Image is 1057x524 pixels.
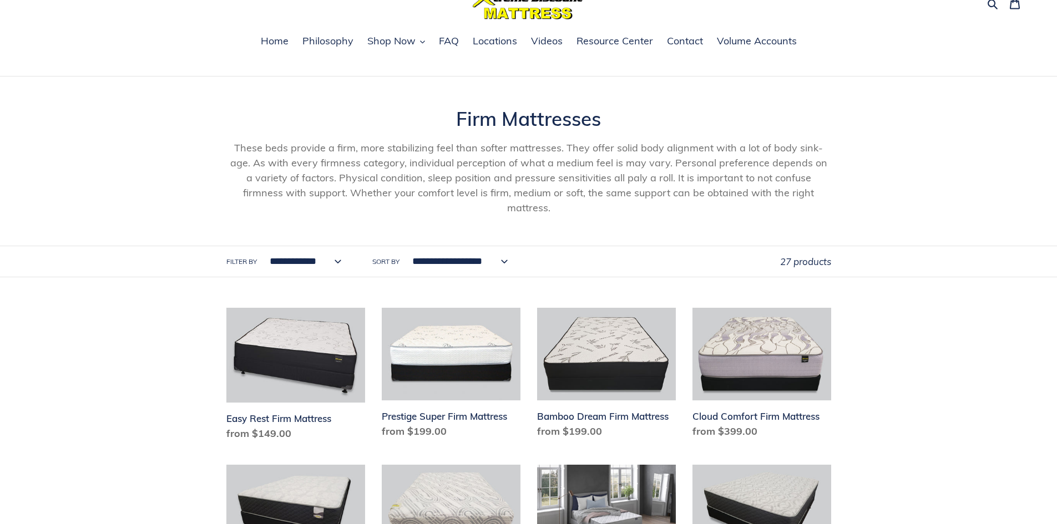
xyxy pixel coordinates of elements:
[531,34,563,48] span: Videos
[382,308,520,443] a: Prestige Super Firm Mattress
[467,33,523,50] a: Locations
[576,34,653,48] span: Resource Center
[226,308,365,445] a: Easy Rest Firm Mattress
[661,33,709,50] a: Contact
[473,34,517,48] span: Locations
[439,34,459,48] span: FAQ
[525,33,568,50] a: Videos
[261,34,289,48] span: Home
[537,308,676,443] a: Bamboo Dream Firm Mattress
[717,34,797,48] span: Volume Accounts
[255,33,294,50] a: Home
[433,33,464,50] a: FAQ
[711,33,802,50] a: Volume Accounts
[372,257,399,267] label: Sort by
[302,34,353,48] span: Philosophy
[667,34,703,48] span: Contact
[571,33,659,50] a: Resource Center
[367,34,416,48] span: Shop Now
[456,106,601,131] span: Firm Mattresses
[780,256,831,267] span: 27 products
[230,141,827,214] span: These beds provide a firm, more stabilizing feel than softer mattresses. They offer solid body al...
[692,308,831,443] a: Cloud Comfort Firm Mattress
[362,33,431,50] button: Shop Now
[297,33,359,50] a: Philosophy
[226,257,257,267] label: Filter by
